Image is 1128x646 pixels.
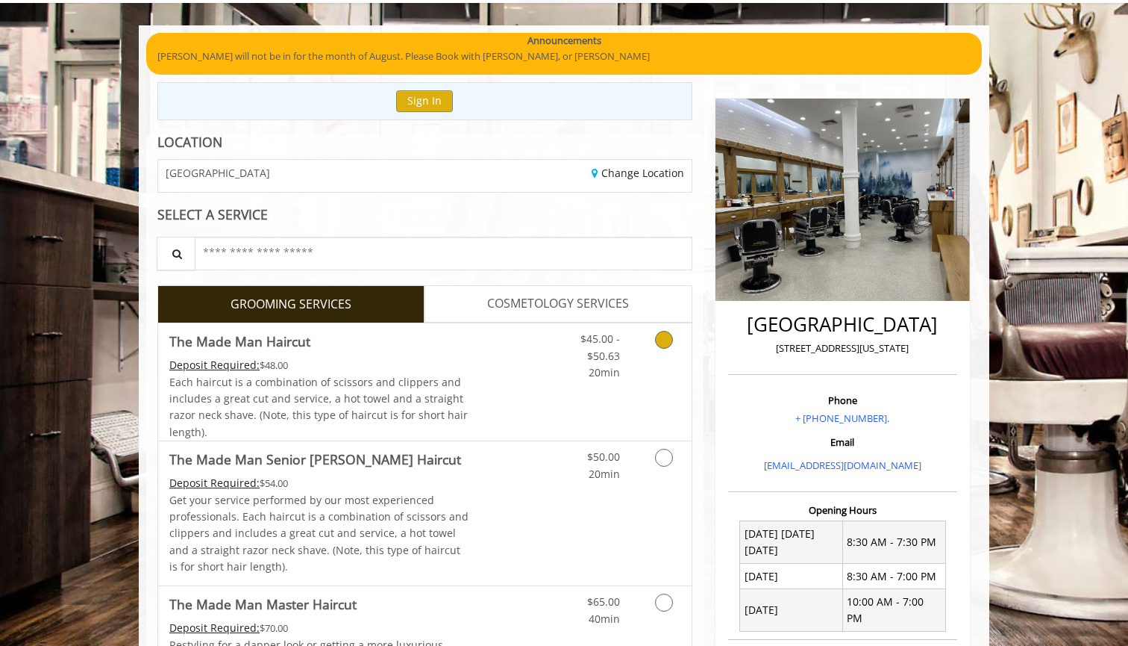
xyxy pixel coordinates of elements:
p: [STREET_ADDRESS][US_STATE] [732,341,953,356]
h3: Phone [732,395,953,406]
span: This service needs some Advance to be paid before we block your appointment [169,476,260,490]
span: COSMETOLOGY SERVICES [487,294,629,314]
div: $54.00 [169,475,469,491]
a: Change Location [592,166,684,180]
span: 20min [589,365,620,379]
h2: [GEOGRAPHIC_DATA] [732,314,953,335]
span: $65.00 [587,594,620,609]
b: The Made Man Master Haircut [169,594,357,615]
h3: Email [732,437,953,447]
h3: Opening Hours [728,505,957,515]
td: 10:00 AM - 7:00 PM [842,589,945,632]
p: [PERSON_NAME] will not be in for the month of August. Please Book with [PERSON_NAME], or [PERSON_... [157,49,971,64]
span: GROOMING SERVICES [231,295,351,314]
span: $50.00 [587,450,620,464]
a: [EMAIL_ADDRESS][DOMAIN_NAME] [764,459,921,472]
td: 8:30 AM - 7:30 PM [842,521,945,564]
button: Service Search [157,237,195,270]
a: + [PHONE_NUMBER]. [795,411,889,425]
span: 40min [589,612,620,626]
b: LOCATION [157,133,222,151]
span: 20min [589,467,620,481]
div: $48.00 [169,357,469,373]
span: Each haircut is a combination of scissors and clippers and includes a great cut and service, a ho... [169,375,468,439]
b: Announcements [527,33,601,49]
span: [GEOGRAPHIC_DATA] [166,167,270,178]
td: 8:30 AM - 7:00 PM [842,564,945,589]
div: $70.00 [169,620,469,636]
b: The Made Man Senior [PERSON_NAME] Haircut [169,449,461,470]
button: Sign In [396,90,453,112]
td: [DATE] [740,564,843,589]
span: $45.00 - $50.63 [580,332,620,362]
div: SELECT A SERVICE [157,208,692,222]
b: The Made Man Haircut [169,331,310,352]
td: [DATE] [DATE] [DATE] [740,521,843,564]
p: Get your service performed by our most experienced professionals. Each haircut is a combination o... [169,492,469,576]
span: This service needs some Advance to be paid before we block your appointment [169,621,260,635]
td: [DATE] [740,589,843,632]
span: This service needs some Advance to be paid before we block your appointment [169,358,260,372]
